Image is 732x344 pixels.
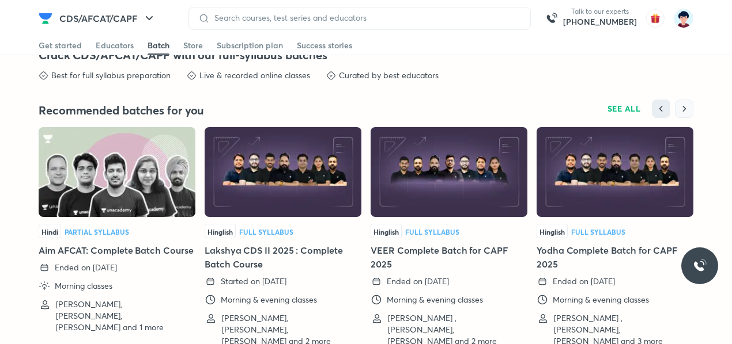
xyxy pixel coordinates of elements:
[540,7,563,30] img: call-us
[183,36,203,55] a: Store
[41,227,58,236] span: Hindi
[693,259,707,273] img: ttu
[387,276,449,287] p: Ended on [DATE]
[51,70,171,81] p: Best for full syllabus preparation
[65,227,129,236] span: Partial Syllabus
[221,294,317,305] p: Morning & evening classes
[205,127,361,217] img: Thumbnail
[553,294,649,305] p: Morning & evening classes
[39,243,195,257] h5: Aim AFCAT: Complete Batch Course
[537,243,693,271] h5: Yodha Complete Batch for CAPF 2025
[571,227,625,236] span: Full Syllabus
[217,40,283,51] div: Subscription plan
[297,36,352,55] a: Success stories
[539,227,565,236] span: Hinglish
[339,70,439,81] p: Curated by best educators
[39,12,52,25] img: Company Logo
[210,13,521,22] input: Search courses, test series and educators
[148,36,169,55] a: Batch
[371,243,527,271] h5: VEER Complete Batch for CAPF 2025
[207,227,233,236] span: Hinglish
[646,9,665,28] img: avatar
[674,9,693,28] img: Ritika Nayak
[563,16,637,28] a: [PHONE_NUMBER]
[55,262,117,273] p: Ended on [DATE]
[96,36,134,55] a: Educators
[52,7,163,30] button: CDS/AFCAT/CAPF
[371,127,527,217] img: Thumbnail
[199,70,310,81] p: Live & recorded online classes
[239,227,293,236] span: Full Syllabus
[537,127,693,217] img: Thumbnail
[405,227,459,236] span: Full Syllabus
[553,276,615,287] p: Ended on [DATE]
[563,7,637,16] p: Talk to our experts
[39,103,366,118] h4: Recommended batches for you
[148,40,169,51] div: Batch
[387,294,483,305] p: Morning & evening classes
[608,105,641,113] span: SEE ALL
[39,36,82,55] a: Get started
[183,40,203,51] div: Store
[205,243,361,271] h5: Lakshya CDS II 2025 : Complete Batch Course
[39,48,693,63] h4: Crack CDS/AFCAT/CAPF with our full-syllabus batches
[297,40,352,51] div: Success stories
[96,40,134,51] div: Educators
[221,276,286,287] p: Started on [DATE]
[55,280,112,292] p: Morning classes
[39,40,82,51] div: Get started
[217,36,283,55] a: Subscription plan
[373,227,399,236] span: Hinglish
[56,299,186,333] p: [PERSON_NAME], [PERSON_NAME], [PERSON_NAME] and 1 more
[39,127,195,217] img: Thumbnail
[601,100,648,118] button: SEE ALL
